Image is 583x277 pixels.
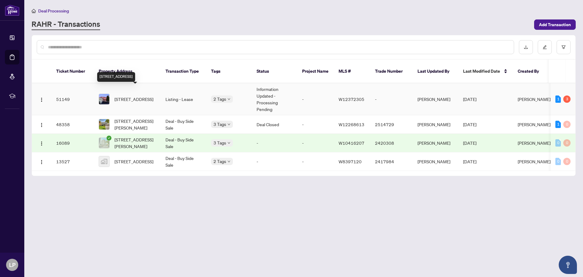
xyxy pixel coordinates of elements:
[463,68,500,74] span: Last Modified Date
[297,134,334,152] td: -
[334,60,370,83] th: MLS #
[9,261,15,269] span: LP
[51,134,94,152] td: 16089
[563,95,571,103] div: 3
[413,83,458,115] td: [PERSON_NAME]
[563,139,571,147] div: 0
[463,96,476,102] span: [DATE]
[227,160,230,163] span: down
[555,95,561,103] div: 1
[38,8,69,14] span: Deal Processing
[51,152,94,171] td: 13527
[524,45,528,49] span: download
[161,134,206,152] td: Deal - Buy Side Sale
[114,158,153,165] span: [STREET_ADDRESS]
[339,96,364,102] span: W12372305
[51,83,94,115] td: 51149
[213,158,226,165] span: 2 Tags
[213,121,226,128] span: 3 Tags
[555,139,561,147] div: 0
[114,96,153,102] span: [STREET_ADDRESS]
[37,119,46,129] button: Logo
[538,40,552,54] button: edit
[518,96,551,102] span: [PERSON_NAME]
[543,45,547,49] span: edit
[51,115,94,134] td: 48358
[370,134,413,152] td: 2420308
[413,134,458,152] td: [PERSON_NAME]
[51,60,94,83] th: Ticket Number
[534,19,576,30] button: Add Transaction
[161,115,206,134] td: Deal - Buy Side Sale
[227,123,230,126] span: down
[557,40,571,54] button: filter
[413,152,458,171] td: [PERSON_NAME]
[99,138,109,148] img: thumbnail-img
[252,152,297,171] td: -
[99,94,109,104] img: thumbnail-img
[39,97,44,102] img: Logo
[99,119,109,130] img: thumbnail-img
[37,94,46,104] button: Logo
[114,136,156,150] span: [STREET_ADDRESS][PERSON_NAME]
[297,60,334,83] th: Project Name
[518,122,551,127] span: [PERSON_NAME]
[297,115,334,134] td: -
[39,160,44,164] img: Logo
[463,122,476,127] span: [DATE]
[463,140,476,146] span: [DATE]
[37,157,46,166] button: Logo
[518,159,551,164] span: [PERSON_NAME]
[563,121,571,128] div: 0
[563,158,571,165] div: 0
[94,60,161,83] th: Property Address
[339,140,364,146] span: W10416207
[161,83,206,115] td: Listing - Lease
[561,45,566,49] span: filter
[161,152,206,171] td: Deal - Buy Side Sale
[370,152,413,171] td: 2417984
[370,115,413,134] td: 2514729
[339,122,364,127] span: W12268613
[539,20,571,29] span: Add Transaction
[213,95,226,102] span: 2 Tags
[114,118,156,131] span: [STREET_ADDRESS][PERSON_NAME]
[370,83,413,115] td: -
[32,9,36,13] span: home
[463,159,476,164] span: [DATE]
[5,5,19,16] img: logo
[518,140,551,146] span: [PERSON_NAME]
[227,141,230,144] span: down
[213,139,226,146] span: 3 Tags
[227,98,230,101] span: down
[339,159,362,164] span: W8397120
[555,158,561,165] div: 0
[252,60,297,83] th: Status
[519,40,533,54] button: download
[206,60,252,83] th: Tags
[97,72,135,82] div: [STREET_ADDRESS]
[252,83,297,115] td: Information Updated - Processing Pending
[458,60,513,83] th: Last Modified Date
[370,60,413,83] th: Trade Number
[39,141,44,146] img: Logo
[513,60,549,83] th: Created By
[161,60,206,83] th: Transaction Type
[297,152,334,171] td: -
[559,256,577,274] button: Open asap
[297,83,334,115] td: -
[37,138,46,148] button: Logo
[555,121,561,128] div: 1
[32,19,100,30] a: RAHR - Transactions
[107,136,111,140] span: check-circle
[413,60,458,83] th: Last Updated By
[252,134,297,152] td: -
[252,115,297,134] td: Deal Closed
[39,123,44,127] img: Logo
[99,156,109,167] img: thumbnail-img
[413,115,458,134] td: [PERSON_NAME]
